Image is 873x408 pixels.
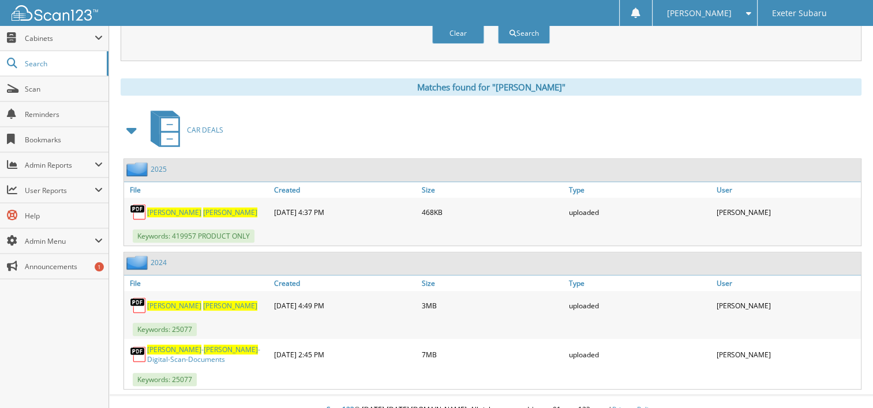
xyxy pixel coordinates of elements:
[25,109,103,119] span: Reminders
[419,275,566,291] a: Size
[124,182,271,198] a: File
[566,201,713,224] div: uploaded
[714,342,861,367] div: [PERSON_NAME]
[566,342,713,367] div: uploaded
[203,207,257,217] span: [PERSON_NAME]
[25,211,103,221] span: Help
[419,182,566,198] a: Size
[714,275,861,291] a: User
[25,59,101,69] span: Search
[667,10,732,17] span: [PERSON_NAME]
[147,345,268,364] a: [PERSON_NAME]-[PERSON_NAME]-Digital-Scan-Documents
[714,182,861,198] a: User
[204,345,258,354] span: [PERSON_NAME]
[25,33,95,43] span: Cabinets
[432,22,484,44] button: Clear
[25,160,95,170] span: Admin Reports
[203,301,257,311] span: [PERSON_NAME]
[133,323,197,336] span: Keywords: 25077
[25,186,95,195] span: User Reports
[419,201,566,224] div: 468KB
[271,342,418,367] div: [DATE] 2:45 PM
[151,164,167,174] a: 2025
[271,294,418,317] div: [DATE] 4:49 PM
[25,135,103,145] span: Bookmarks
[12,5,98,21] img: scan123-logo-white.svg
[566,294,713,317] div: uploaded
[147,301,201,311] span: [PERSON_NAME]
[147,345,201,354] span: [PERSON_NAME]
[147,207,201,217] span: [PERSON_NAME]
[187,125,223,135] span: CAR DEALS
[133,229,254,243] span: Keywords: 419957 PRODUCT ONLY
[130,297,147,314] img: PDF.png
[126,162,151,176] img: folder2.png
[566,182,713,198] a: Type
[124,275,271,291] a: File
[95,262,104,271] div: 1
[121,78,861,96] div: Matches found for "[PERSON_NAME]"
[133,373,197,386] span: Keywords: 25077
[772,10,827,17] span: Exeter Subaru
[271,275,418,291] a: Created
[25,84,103,94] span: Scan
[419,342,566,367] div: 7MB
[271,182,418,198] a: Created
[566,275,713,291] a: Type
[419,294,566,317] div: 3MB
[25,236,95,246] span: Admin Menu
[126,255,151,270] img: folder2.png
[147,301,257,311] a: [PERSON_NAME] [PERSON_NAME]
[147,207,257,217] a: [PERSON_NAME] [PERSON_NAME]
[25,262,103,271] span: Announcements
[151,258,167,267] a: 2024
[144,107,223,153] a: CAR DEALS
[130,346,147,363] img: PDF.png
[130,203,147,221] img: PDF.png
[271,201,418,224] div: [DATE] 4:37 PM
[714,294,861,317] div: [PERSON_NAME]
[714,201,861,224] div: [PERSON_NAME]
[498,22,550,44] button: Search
